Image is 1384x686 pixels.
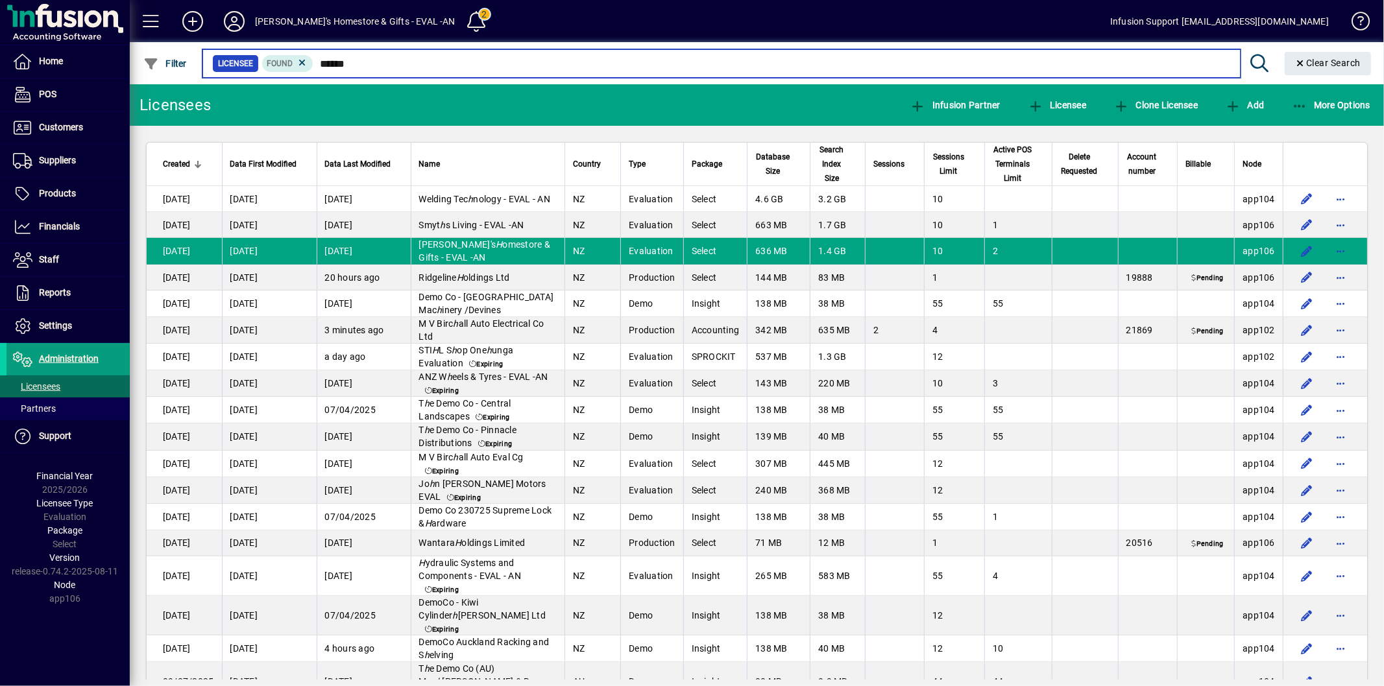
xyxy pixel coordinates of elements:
[147,451,222,477] td: [DATE]
[620,477,683,504] td: Evaluation
[1330,426,1351,447] button: More options
[1292,100,1371,110] span: More Options
[147,238,222,265] td: [DATE]
[1243,378,1275,388] span: app104.prod.infusionbusinesssoftware.com
[230,157,309,171] div: Data First Modified
[1330,565,1351,586] button: More options
[810,186,865,212] td: 3.2 GB
[1330,373,1351,394] button: More options
[255,11,455,32] div: [PERSON_NAME]'s Homestore & Gifts - EVAL -AN
[873,157,916,171] div: Sessions
[422,386,462,397] span: Expiring
[317,265,411,290] td: 20 hours ago
[1110,93,1201,117] button: Clone Licensee
[222,317,317,344] td: [DATE]
[565,477,620,504] td: NZ
[924,451,984,477] td: 12
[1113,100,1198,110] span: Clone Licensee
[473,413,513,423] span: Expiring
[810,477,865,504] td: 368 MB
[620,344,683,370] td: Evaluation
[1296,426,1317,447] button: Edit
[620,238,683,265] td: Evaluation
[1243,246,1275,256] span: app106.prod.infusionbusinesssoftware.com
[565,530,620,556] td: NZ
[565,344,620,370] td: NZ
[565,451,620,477] td: NZ
[747,344,810,370] td: 537 MB
[1330,215,1351,235] button: More options
[683,317,747,344] td: Accounting
[565,212,620,238] td: NZ
[147,212,222,238] td: [DATE]
[419,157,441,171] span: Name
[747,451,810,477] td: 307 MB
[47,525,82,536] span: Package
[924,186,984,212] td: 10
[37,471,93,481] span: Financial Year
[683,290,747,317] td: Insight
[755,150,790,178] span: Database Size
[452,345,457,355] em: h
[39,353,99,364] span: Administration
[620,317,683,344] td: Production
[1296,267,1317,288] button: Edit
[444,493,484,503] span: Expiring
[1185,157,1211,171] span: Billable
[1330,293,1351,314] button: More options
[425,518,431,528] em: H
[430,479,435,489] em: h
[924,265,984,290] td: 1
[140,52,190,75] button: Filter
[1330,346,1351,367] button: More options
[222,451,317,477] td: [DATE]
[1189,274,1226,284] span: Pending
[1330,267,1351,288] button: More options
[419,194,551,204] span: Welding Tec nology - EVAL - AN
[1296,453,1317,474] button: Edit
[317,504,411,530] td: 07/04/2025
[6,244,130,276] a: Staff
[924,290,984,317] td: 55
[39,155,76,165] span: Suppliers
[419,425,517,448] span: T e Demo Co - Pinnacle Distributions
[984,423,1052,450] td: 55
[1296,532,1317,553] button: Edit
[317,212,411,238] td: [DATE]
[565,317,620,344] td: NZ
[419,272,510,283] span: Ridgeline oldings Ltd
[620,397,683,423] td: Demo
[1330,399,1351,420] button: More options
[1243,458,1275,469] span: app104.prod.infusionbusinesssoftware.com
[747,397,810,423] td: 138 MB
[683,238,747,265] td: Select
[422,466,462,477] span: Expiring
[984,504,1052,530] td: 1
[147,370,222,397] td: [DATE]
[6,397,130,420] a: Partners
[496,239,502,250] em: H
[620,423,683,450] td: Demo
[810,290,865,317] td: 38 MB
[222,212,317,238] td: [DATE]
[683,504,747,530] td: Insight
[1243,272,1275,283] span: app106.prod.infusionbusinesssoftware.com
[1285,52,1372,75] button: Clear
[424,398,430,408] em: h
[1118,317,1178,344] td: 21869
[457,272,463,283] em: H
[865,317,924,344] td: 2
[147,265,222,290] td: [DATE]
[1243,220,1275,230] span: app106.prod.infusionbusinesssoftware.com
[810,265,865,290] td: 83 MB
[565,290,620,317] td: NZ
[325,157,403,171] div: Data Last Modified
[573,157,613,171] div: Country
[629,157,646,171] span: Type
[39,431,71,441] span: Support
[419,345,514,368] span: STI L S op One unga Evaluation
[810,238,865,265] td: 1.4 GB
[747,370,810,397] td: 143 MB
[683,344,747,370] td: SPROCKIT
[984,290,1052,317] td: 55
